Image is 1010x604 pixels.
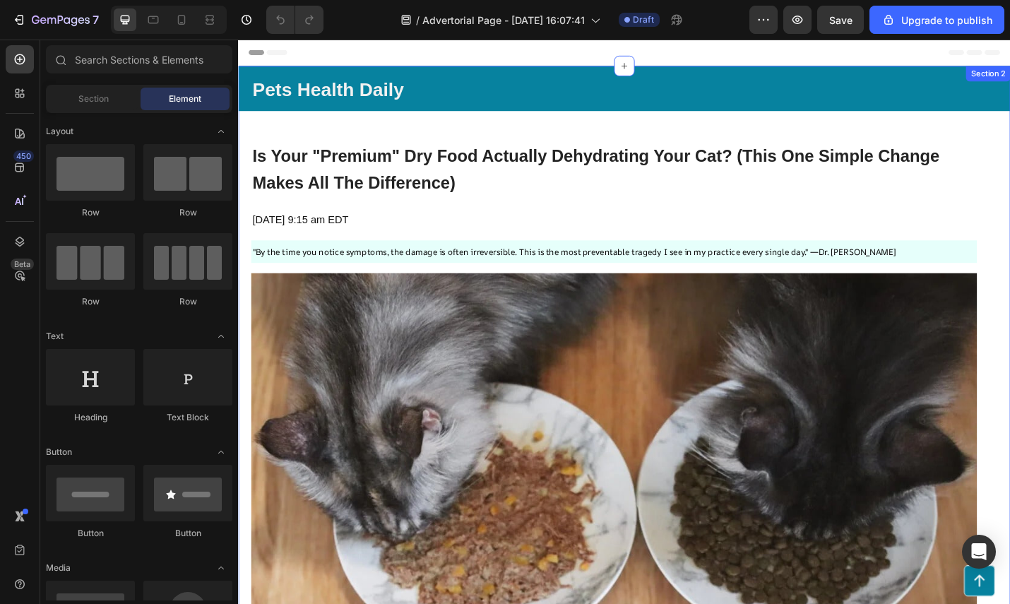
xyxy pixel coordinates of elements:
[881,13,992,28] div: Upgrade to publish
[46,411,135,424] div: Heading
[962,535,996,569] div: Open Intercom Messenger
[238,40,1010,604] iframe: Design area
[169,93,201,105] span: Element
[266,6,323,34] div: Undo/Redo
[46,330,64,343] span: Text
[633,13,654,26] span: Draft
[46,295,135,308] div: Row
[802,31,845,44] div: Section 2
[46,206,135,219] div: Row
[78,93,109,105] span: Section
[210,325,232,348] span: Toggle open
[210,557,232,579] span: Toggle open
[210,120,232,143] span: Toggle open
[422,13,585,28] span: Advertorial Page - [DATE] 16:07:41
[13,150,34,162] div: 450
[869,6,1004,34] button: Upgrade to publish
[16,227,722,239] span: "By the time you notice symptoms, the damage is often irreversible. This is the most preventable ...
[143,411,232,424] div: Text Block
[817,6,864,34] button: Save
[416,13,420,28] span: /
[46,527,135,540] div: Button
[143,527,232,540] div: Button
[93,11,99,28] p: 7
[46,125,73,138] span: Layout
[46,45,232,73] input: Search Sections & Elements
[829,14,852,26] span: Save
[143,295,232,308] div: Row
[11,259,34,270] div: Beta
[46,446,72,458] span: Button
[6,6,105,34] button: 7
[46,562,71,574] span: Media
[210,441,232,463] span: Toggle open
[16,188,809,208] p: [DATE] 9:15 am EDT
[143,206,232,219] div: Row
